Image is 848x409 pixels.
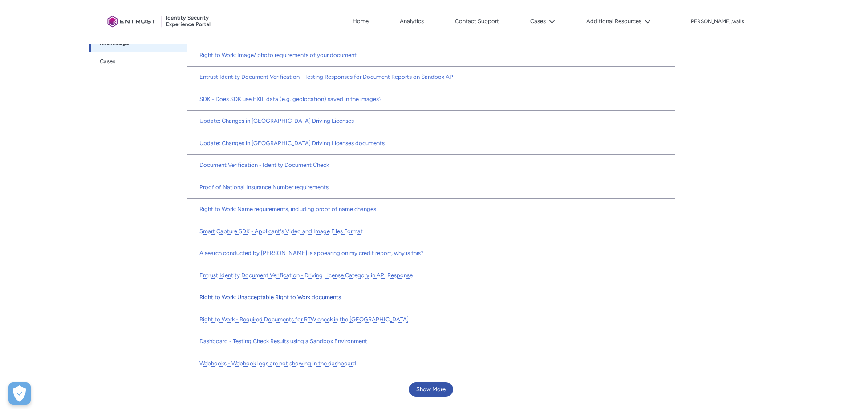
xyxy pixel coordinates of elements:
[8,382,31,405] div: Cookie Preferences
[689,19,744,25] p: [PERSON_NAME].walls
[398,15,426,28] a: Analytics, opens in new tab
[100,57,115,66] span: Cases
[199,360,356,367] span: Webhooks - Webhook logs are not showing in the dashboard
[89,52,186,71] a: Cases
[584,15,653,28] button: Additional Resources
[199,228,363,235] span: Smart Capture SDK - Applicant's Video and Image Files Format
[199,272,413,279] span: Entrust Identity Document Verification - Driving License Category in API Response
[199,184,329,190] span: Proof of National Insurance Number requirements
[199,294,341,300] span: Right to Work: Unacceptable Right to Work documents
[690,223,848,409] iframe: Qualified Messenger
[199,117,354,124] span: Update: Changes in [GEOGRAPHIC_DATA] Driving Licenses
[199,338,367,344] span: Dashboard - Testing Check Results using a Sandbox Environment
[199,52,357,58] span: Right to Work: Image/ photo requirements of your document
[199,206,376,212] span: Right to Work: Name requirements, including proof of name changes
[199,96,382,102] span: SDK - Does SDK use EXIF data (e.g. geolocation) saved in the images?
[8,382,31,405] button: Open Preferences
[528,15,557,28] button: Cases
[409,382,453,397] button: Show More
[199,162,329,168] span: Document Verification - Identity Document Check
[350,15,371,28] a: Home
[199,73,455,80] span: Entrust Identity Document Verification - Testing Responses for Document Reports on Sandbox API
[199,250,424,256] span: A search conducted by [PERSON_NAME] is appearing on my credit report, why is this?
[689,16,745,25] button: User Profile susan.walls
[199,316,409,323] span: Right to Work - Required Documents for RTW check in the [GEOGRAPHIC_DATA]
[199,140,385,146] span: Update: Changes in [GEOGRAPHIC_DATA] Driving Licenses documents
[453,15,501,28] a: Contact Support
